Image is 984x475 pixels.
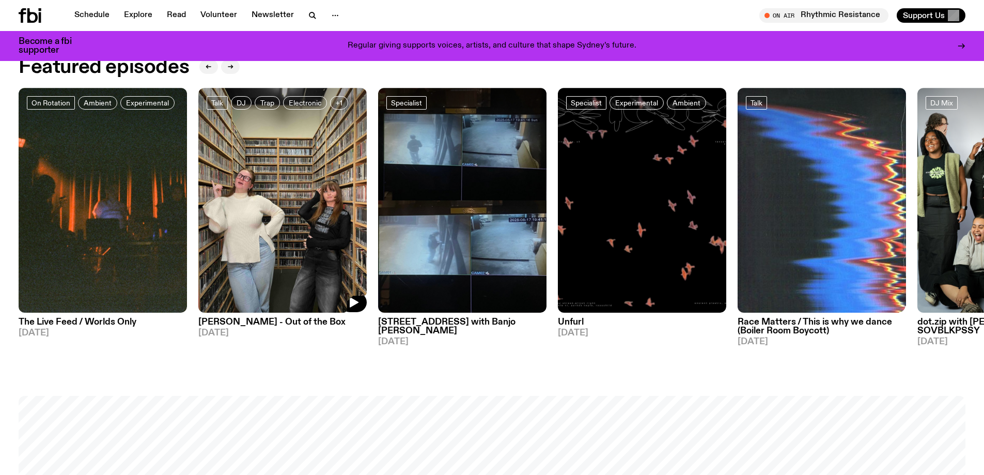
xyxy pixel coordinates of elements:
button: +1 [330,96,348,110]
img: A spectral view of a waveform, warped and glitched [738,88,906,313]
span: DJ [237,99,246,107]
span: [DATE] [19,329,187,338]
button: Support Us [897,8,965,23]
h3: Unfurl [558,318,726,327]
a: Ambient [667,96,706,110]
span: Experimental [126,99,169,107]
img: https://media.fbi.radio/images/IMG_7702.jpg [198,88,367,313]
span: [DATE] [738,338,906,346]
h3: [STREET_ADDRESS] with Banjo [PERSON_NAME] [378,318,546,335]
span: Specialist [391,99,422,107]
img: A grainy film image of shadowy band figures on stage, with red light behind them [19,88,187,313]
span: On Rotation [32,99,70,107]
button: On AirRhythmic Resistance [759,8,888,23]
span: [DATE] [198,329,367,338]
a: [STREET_ADDRESS] with Banjo [PERSON_NAME][DATE] [378,313,546,346]
h2: Featured episodes [19,58,189,76]
span: [DATE] [558,329,726,338]
a: Specialist [386,96,427,110]
h3: The Live Feed / Worlds Only [19,318,187,327]
h3: Race Matters / This is why we dance (Boiler Room Boycott) [738,318,906,335]
span: DJ Mix [930,99,953,107]
h3: Become a fbi supporter [19,37,85,55]
h3: [PERSON_NAME] - Out of the Box [198,318,367,327]
a: Talk [207,96,228,110]
span: Electronic [289,99,321,107]
a: Explore [118,8,159,23]
span: +1 [336,99,342,107]
a: Ambient [78,96,117,110]
a: Schedule [68,8,116,23]
span: Talk [211,99,223,107]
a: On Rotation [27,96,75,110]
span: Experimental [615,99,658,107]
span: Trap [260,99,274,107]
a: Race Matters / This is why we dance (Boiler Room Boycott)[DATE] [738,313,906,346]
a: Volunteer [194,8,243,23]
a: Newsletter [245,8,300,23]
span: Specialist [571,99,602,107]
a: DJ Mix [926,96,958,110]
p: Regular giving supports voices, artists, and culture that shape Sydney’s future. [348,41,636,51]
a: Talk [746,96,767,110]
a: Electronic [283,96,327,110]
a: Read [161,8,192,23]
a: Unfurl[DATE] [558,313,726,338]
span: Support Us [903,11,945,20]
a: Specialist [566,96,606,110]
a: [PERSON_NAME] - Out of the Box[DATE] [198,313,367,338]
span: Talk [751,99,762,107]
a: Experimental [610,96,664,110]
span: [DATE] [378,338,546,346]
span: Ambient [673,99,700,107]
a: The Live Feed / Worlds Only[DATE] [19,313,187,338]
a: DJ [231,96,252,110]
span: Ambient [84,99,112,107]
a: Trap [255,96,280,110]
a: Experimental [120,96,175,110]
